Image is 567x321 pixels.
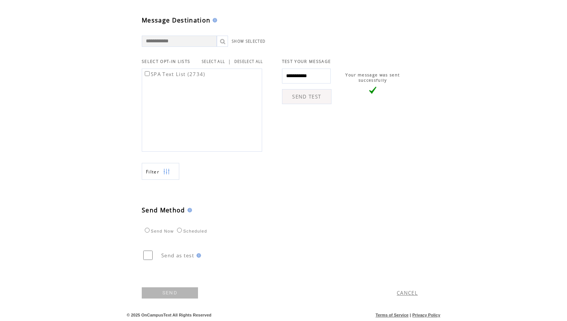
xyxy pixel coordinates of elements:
[161,252,194,259] span: Send as test
[142,16,210,24] span: Message Destination
[163,163,170,180] img: filters.png
[175,229,207,233] label: Scheduled
[127,313,211,317] span: © 2025 OnCampusText All Rights Reserved
[143,71,205,78] label: SPA Text List (2734)
[376,313,409,317] a: Terms of Service
[232,39,265,44] a: SHOW SELECTED
[397,290,418,296] a: CANCEL
[345,72,400,83] span: Your message was sent successfully
[282,59,331,64] span: TEST YOUR MESSAGE
[202,59,225,64] a: SELECT ALL
[142,163,179,180] a: Filter
[369,87,376,94] img: vLarge.png
[194,253,201,258] img: help.gif
[210,18,217,22] img: help.gif
[410,313,411,317] span: |
[234,59,263,64] a: DESELECT ALL
[142,59,190,64] span: SELECT OPT-IN LISTS
[146,169,159,175] span: Show filters
[228,58,231,65] span: |
[143,229,174,233] label: Send Now
[142,206,185,214] span: Send Method
[142,287,198,299] a: SEND
[282,89,331,104] a: SEND TEST
[177,228,182,233] input: Scheduled
[412,313,440,317] a: Privacy Policy
[185,208,192,212] img: help.gif
[145,228,150,233] input: Send Now
[145,71,150,76] input: SPA Text List (2734)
